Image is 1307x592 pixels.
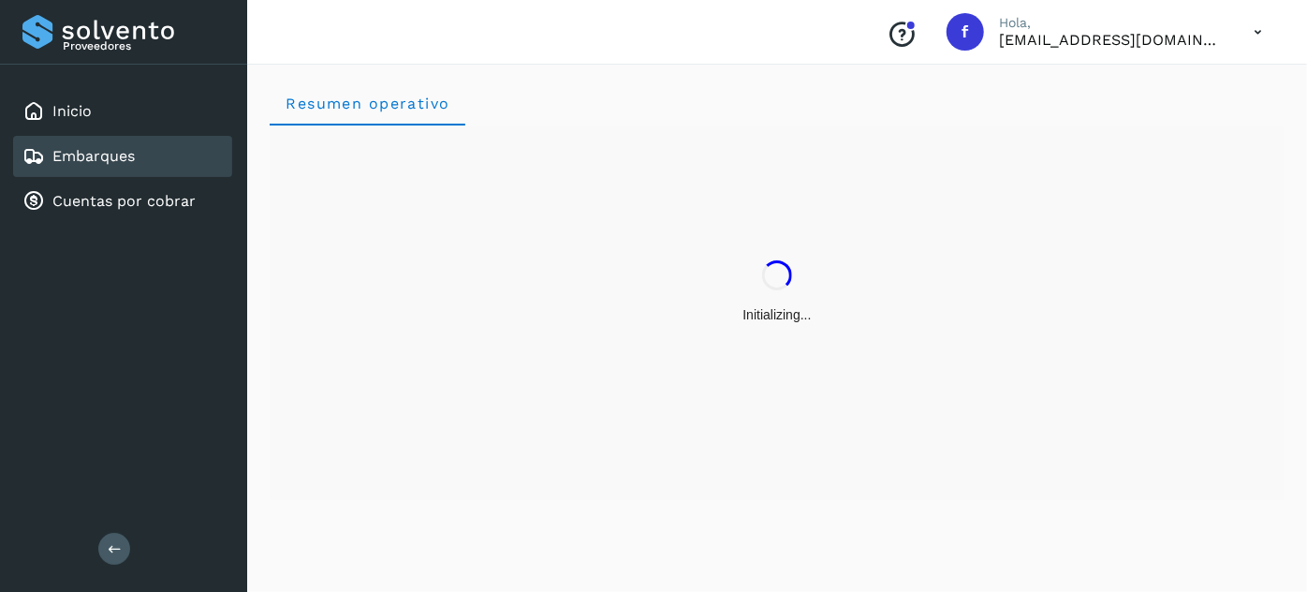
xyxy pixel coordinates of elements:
[13,181,232,222] div: Cuentas por cobrar
[52,102,92,120] a: Inicio
[999,15,1224,31] p: Hola,
[63,39,225,52] p: Proveedores
[999,31,1224,49] p: fyc3@mexamerik.com
[285,95,450,112] span: Resumen operativo
[52,147,135,165] a: Embarques
[52,192,196,210] a: Cuentas por cobrar
[13,91,232,132] div: Inicio
[13,136,232,177] div: Embarques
